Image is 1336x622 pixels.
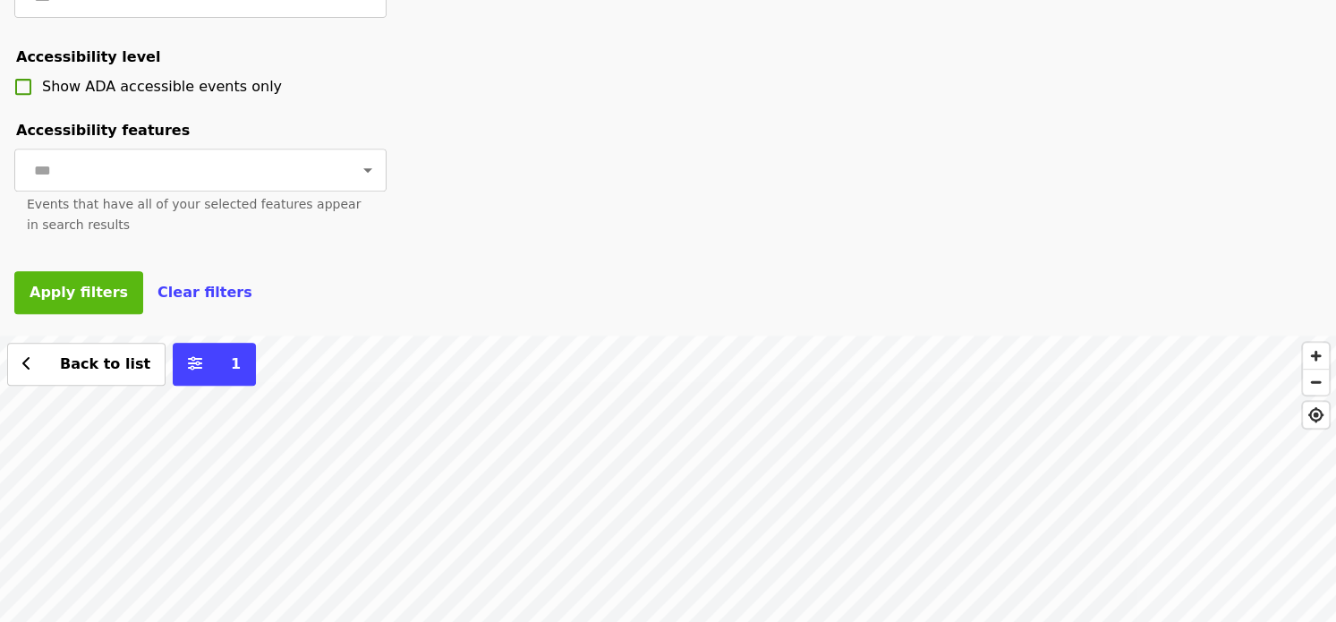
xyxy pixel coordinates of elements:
button: Zoom Out [1303,369,1329,395]
button: Open [355,158,380,183]
span: Events that have all of your selected features appear in search results [27,197,361,232]
span: Back to list [60,355,150,372]
button: Back to list [7,343,166,386]
button: Find My Location [1303,402,1329,428]
span: Clear filters [157,284,252,301]
i: chevron-left icon [22,355,31,372]
button: Apply filters [14,271,143,314]
i: sliders-h icon [188,355,202,372]
span: 1 [231,355,241,372]
button: Zoom In [1303,343,1329,369]
button: More filters (1 selected) [173,343,256,386]
span: Apply filters [30,284,128,301]
span: Accessibility level [16,48,160,65]
button: Clear filters [157,282,252,303]
span: Accessibility features [16,122,190,139]
span: Show ADA accessible events only [42,78,282,95]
